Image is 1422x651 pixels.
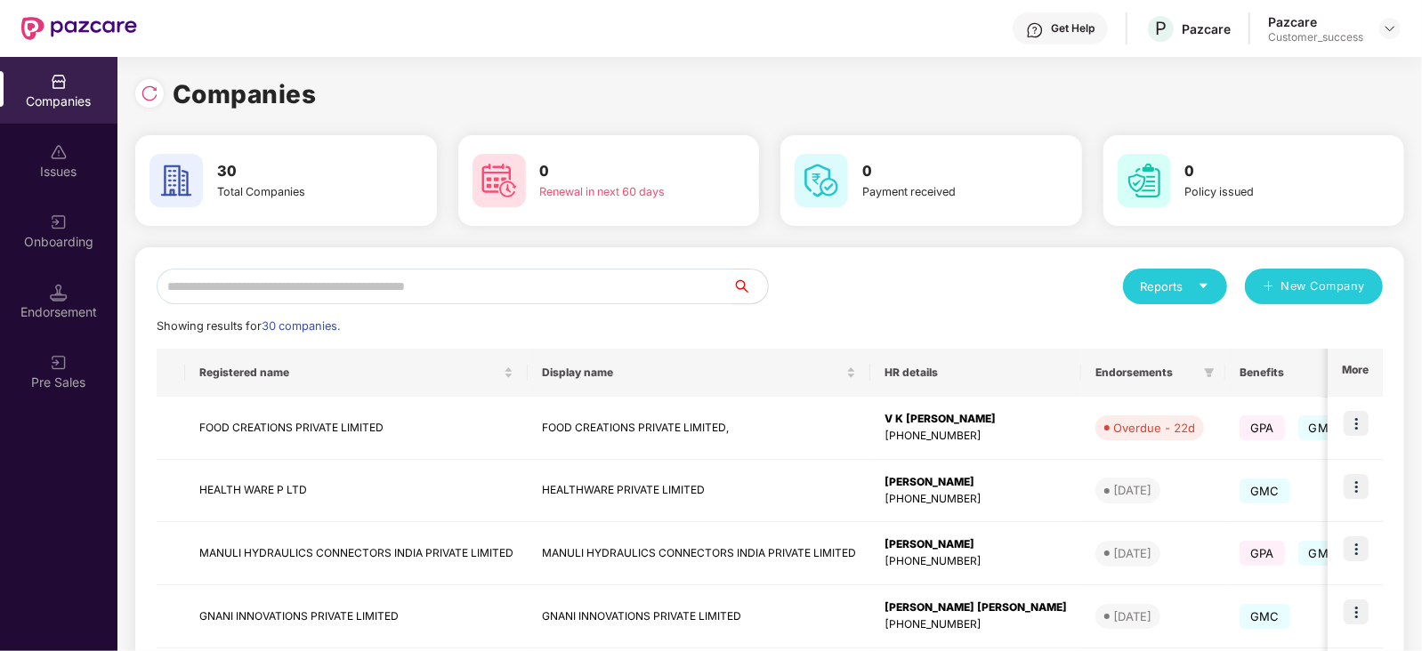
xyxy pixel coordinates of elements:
[262,319,340,333] span: 30 companies.
[50,213,68,231] img: svg+xml;base64,PHN2ZyB3aWR0aD0iMjAiIGhlaWdodD0iMjAiIHZpZXdCb3g9IjAgMCAyMCAyMCIgZmlsbD0ibm9uZSIgeG...
[731,269,769,304] button: search
[1344,411,1369,436] img: icon
[199,366,500,380] span: Registered name
[1281,277,1366,295] span: New Company
[885,536,1067,553] div: [PERSON_NAME]
[185,349,528,397] th: Registered name
[1344,474,1369,499] img: icon
[1118,154,1171,207] img: svg+xml;base64,PHN2ZyB4bWxucz0iaHR0cDovL3d3dy53My5vcmcvMjAwMC9zdmciIHdpZHRoPSI2MCIgaGVpZ2h0PSI2MC...
[885,491,1067,508] div: [PHONE_NUMBER]
[1344,536,1369,561] img: icon
[21,17,137,40] img: New Pazcare Logo
[885,553,1067,570] div: [PHONE_NUMBER]
[1182,20,1231,37] div: Pazcare
[50,284,68,301] img: svg+xml;base64,PHN2ZyB3aWR0aD0iMTQuNSIgaGVpZ2h0PSIxNC41IiB2aWV3Qm94PSIwIDAgMTYgMTYiIGZpbGw9Im5vbm...
[1268,30,1363,44] div: Customer_success
[217,183,370,201] div: Total Companies
[885,474,1067,491] div: [PERSON_NAME]
[1344,599,1369,624] img: icon
[528,460,870,523] td: HEALTHWARE PRIVATE LIMITED
[870,349,1081,397] th: HR details
[1198,280,1209,292] span: caret-down
[185,585,528,648] td: GNANI INNOVATIONS PRIVATE LIMITED
[1298,541,1349,566] span: GMC
[157,319,340,333] span: Showing results for
[731,279,768,293] span: search
[885,428,1067,445] div: [PHONE_NUMBER]
[1200,362,1218,383] span: filter
[141,84,158,102] img: svg+xml;base64,PHN2ZyBpZD0iUmVsb2FkLTMyeDMyIiB4bWxucz0iaHR0cDovL3d3dy53My5vcmcvMjAwMC9zdmciIHdpZH...
[1383,21,1397,36] img: svg+xml;base64,PHN2ZyBpZD0iRHJvcGRvd24tMzJ4MzIiIHhtbG5zPSJodHRwOi8vd3d3LnczLm9yZy8yMDAwL3N2ZyIgd2...
[1240,541,1285,566] span: GPA
[1268,13,1363,30] div: Pazcare
[795,154,848,207] img: svg+xml;base64,PHN2ZyB4bWxucz0iaHR0cDovL3d3dy53My5vcmcvMjAwMC9zdmciIHdpZHRoPSI2MCIgaGVpZ2h0PSI2MC...
[885,616,1067,633] div: [PHONE_NUMBER]
[1051,21,1095,36] div: Get Help
[185,522,528,585] td: MANULI HYDRAULICS CONNECTORS INDIA PRIVATE LIMITED
[1155,18,1167,39] span: P
[50,143,68,161] img: svg+xml;base64,PHN2ZyBpZD0iSXNzdWVzX2Rpc2FibGVkIiB4bWxucz0iaHR0cDovL3d3dy53My5vcmcvMjAwMC9zdmciIH...
[528,349,870,397] th: Display name
[528,397,870,460] td: FOOD CREATIONS PRIVATE LIMITED,
[1263,280,1274,294] span: plus
[885,599,1067,616] div: [PERSON_NAME] [PERSON_NAME]
[185,397,528,460] td: FOOD CREATIONS PRIVATE LIMITED
[185,460,528,523] td: HEALTH WARE P LTD
[1026,21,1044,39] img: svg+xml;base64,PHN2ZyBpZD0iSGVscC0zMngzMiIgeG1sbnM9Imh0dHA6Ly93d3cudzMub3JnLzIwMDAvc3ZnIiB3aWR0aD...
[1240,415,1285,440] span: GPA
[50,73,68,91] img: svg+xml;base64,PHN2ZyBpZD0iQ29tcGFuaWVzIiB4bWxucz0iaHR0cDovL3d3dy53My5vcmcvMjAwMC9zdmciIHdpZHRoPS...
[540,160,693,183] h3: 0
[540,183,693,201] div: Renewal in next 60 days
[1113,544,1151,562] div: [DATE]
[862,183,1015,201] div: Payment received
[1328,349,1383,397] th: More
[528,522,870,585] td: MANULI HYDRAULICS CONNECTORS INDIA PRIVATE LIMITED
[217,160,370,183] h3: 30
[50,354,68,372] img: svg+xml;base64,PHN2ZyB3aWR0aD0iMjAiIGhlaWdodD0iMjAiIHZpZXdCb3g9IjAgMCAyMCAyMCIgZmlsbD0ibm9uZSIgeG...
[1298,415,1349,440] span: GMC
[173,75,317,114] h1: Companies
[1113,419,1195,437] div: Overdue - 22d
[1185,183,1338,201] div: Policy issued
[528,585,870,648] td: GNANI INNOVATIONS PRIVATE LIMITED
[1245,269,1383,304] button: plusNew Company
[1095,366,1197,380] span: Endorsements
[1204,367,1215,378] span: filter
[149,154,203,207] img: svg+xml;base64,PHN2ZyB4bWxucz0iaHR0cDovL3d3dy53My5vcmcvMjAwMC9zdmciIHdpZHRoPSI2MCIgaGVpZ2h0PSI2MC...
[1185,160,1338,183] h3: 0
[1240,478,1290,503] span: GMC
[542,366,843,380] span: Display name
[1240,604,1290,629] span: GMC
[862,160,1015,183] h3: 0
[1141,277,1209,295] div: Reports
[473,154,526,207] img: svg+xml;base64,PHN2ZyB4bWxucz0iaHR0cDovL3d3dy53My5vcmcvMjAwMC9zdmciIHdpZHRoPSI2MCIgaGVpZ2h0PSI2MC...
[1113,607,1151,625] div: [DATE]
[885,411,1067,428] div: V K [PERSON_NAME]
[1113,481,1151,499] div: [DATE]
